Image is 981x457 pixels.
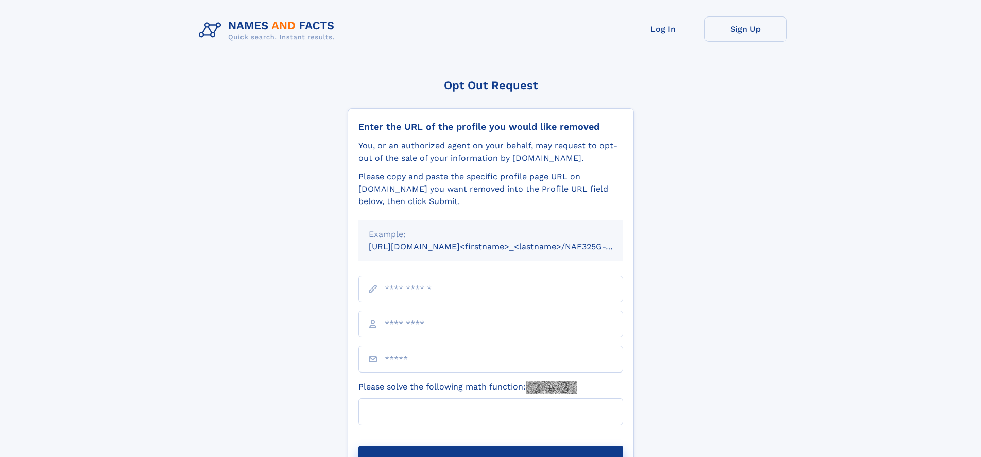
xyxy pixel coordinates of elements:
[358,140,623,164] div: You, or an authorized agent on your behalf, may request to opt-out of the sale of your informatio...
[369,242,643,251] small: [URL][DOMAIN_NAME]<firstname>_<lastname>/NAF325G-xxxxxxxx
[358,121,623,132] div: Enter the URL of the profile you would like removed
[358,171,623,208] div: Please copy and paste the specific profile page URL on [DOMAIN_NAME] you want removed into the Pr...
[622,16,704,42] a: Log In
[369,228,613,241] div: Example:
[348,79,634,92] div: Opt Out Request
[195,16,343,44] img: Logo Names and Facts
[358,381,577,394] label: Please solve the following math function:
[704,16,787,42] a: Sign Up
